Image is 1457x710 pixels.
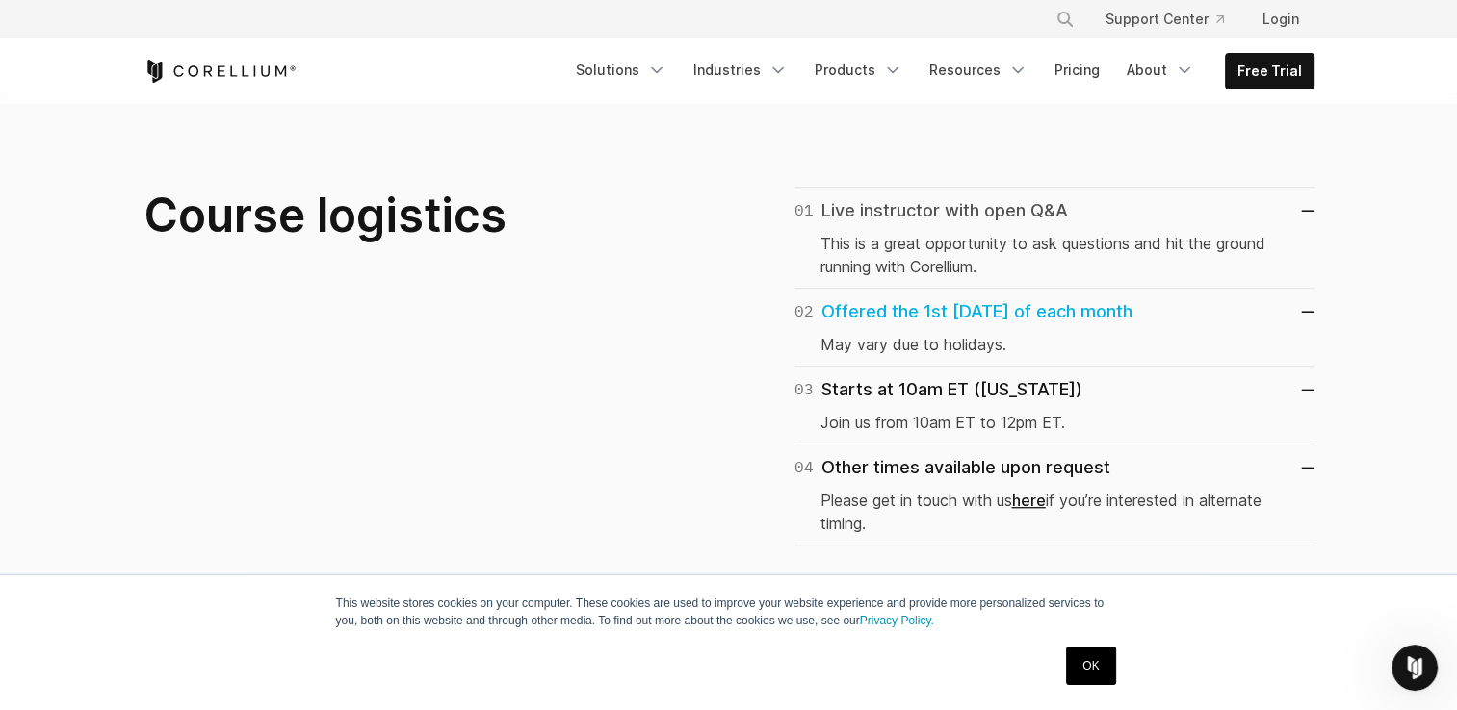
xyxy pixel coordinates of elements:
[794,454,1110,481] div: Other times available upon request
[1048,2,1082,37] button: Search
[1066,647,1115,685] a: OK
[1043,53,1111,88] a: Pricing
[794,197,1068,224] div: Live instructor with open Q&A
[794,197,1314,224] a: 01Live instructor with open Q&A
[564,53,1314,89] div: Navigation Menu
[143,60,297,83] a: Corellium Home
[1012,491,1046,510] a: here
[794,454,814,481] span: 04
[794,376,814,403] span: 03
[1392,645,1438,691] iframe: Intercom live chat
[860,614,934,627] a: Privacy Policy.
[336,595,1122,629] p: This website stores cookies on your computer. These cookies are used to improve your website expe...
[794,376,1082,403] div: Starts at 10am ET ([US_STATE])
[1090,2,1239,37] a: Support Center
[1247,2,1314,37] a: Login
[794,298,1132,325] div: Offered the 1st [DATE] of each month
[794,298,1314,325] a: 02Offered the 1st [DATE] of each month
[564,53,678,88] a: Solutions
[794,298,814,325] span: 02
[1115,53,1206,88] a: About
[794,376,1314,403] a: 03Starts at 10am ET ([US_STATE])
[794,454,1314,481] a: 04Other times available upon request
[794,197,814,224] span: 01
[918,53,1039,88] a: Resources
[803,53,914,88] a: Products
[820,489,1288,535] p: Please get in touch with us if you’re interested in alternate timing.
[1032,2,1314,37] div: Navigation Menu
[820,333,1288,356] p: May vary due to holidays.
[820,411,1288,434] p: Join us from 10am ET to 12pm ET.
[1226,54,1314,89] a: Free Trial
[143,187,637,244] h2: Course logistics
[682,53,799,88] a: Industries
[820,232,1288,278] p: This is a great opportunity to ask questions and hit the ground running with Corellium.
